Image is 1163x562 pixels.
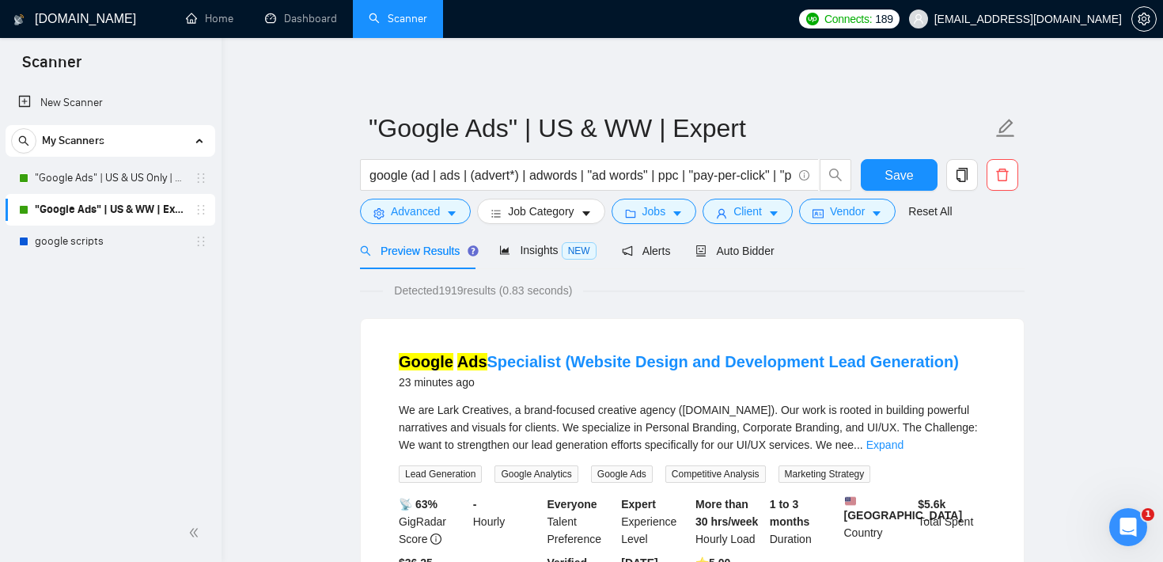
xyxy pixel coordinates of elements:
[369,165,792,185] input: Search Freelance Jobs...
[13,7,25,32] img: logo
[672,207,683,219] span: caret-down
[499,244,596,256] span: Insights
[195,203,207,216] span: holder
[399,353,959,370] a: Google AdsSpecialist (Website Design and Development Lead Generation)
[622,245,671,257] span: Alerts
[547,498,597,511] b: Everyone
[35,226,185,257] a: google scripts
[695,245,774,257] span: Auto Bidder
[799,199,896,224] button: idcardVendorcaret-down
[778,465,871,483] span: Marketing Strategy
[35,162,185,194] a: "Google Ads" | US & US Only | Expert
[820,159,851,191] button: search
[383,282,583,299] span: Detected 1919 results (0.83 seconds)
[908,203,952,220] a: Reset All
[824,10,872,28] span: Connects:
[360,245,371,256] span: search
[1131,6,1157,32] button: setting
[9,51,94,84] span: Scanner
[692,496,767,548] div: Hourly Load
[768,207,779,219] span: caret-down
[987,168,1017,182] span: delete
[430,534,441,545] span: info-circle
[391,203,440,220] span: Advanced
[42,125,104,157] span: My Scanners
[861,159,938,191] button: Save
[716,207,727,219] span: user
[854,439,863,451] span: ...
[625,207,636,219] span: folder
[35,194,185,226] a: "Google Ads" | US & WW | Expert
[621,498,656,511] b: Expert
[947,168,977,182] span: copy
[913,13,924,25] span: user
[581,207,592,219] span: caret-down
[733,203,762,220] span: Client
[265,12,337,25] a: dashboardDashboard
[399,498,438,511] b: 📡 63%
[544,496,619,548] div: Talent Preference
[813,207,824,219] span: idcard
[1131,13,1157,25] a: setting
[188,525,204,541] span: double-left
[844,496,963,522] b: [GEOGRAPHIC_DATA]
[6,87,215,119] li: New Scanner
[918,498,945,511] b: $ 5.6k
[695,245,707,256] span: robot
[987,159,1018,191] button: delete
[195,172,207,184] span: holder
[399,465,482,483] span: Lead Generation
[622,245,633,256] span: notification
[703,199,793,224] button: userClientcaret-down
[875,10,892,28] span: 189
[767,496,841,548] div: Duration
[399,401,986,454] div: We are Lark Creatives, a brand-focused creative agency (www.larkcreatives.com). Our work is roote...
[12,135,36,146] span: search
[186,12,233,25] a: homeHome
[491,207,502,219] span: bars
[399,404,978,451] span: We are Lark Creatives, a brand-focused creative agency ([DOMAIN_NAME]). Our work is rooted in bui...
[591,465,653,483] span: Google Ads
[499,245,510,256] span: area-chart
[1142,508,1154,521] span: 1
[799,170,809,180] span: info-circle
[562,242,597,260] span: NEW
[915,496,989,548] div: Total Spent
[6,125,215,257] li: My Scanners
[1132,13,1156,25] span: setting
[871,207,882,219] span: caret-down
[470,496,544,548] div: Hourly
[995,118,1016,139] span: edit
[446,207,457,219] span: caret-down
[841,496,915,548] div: Country
[770,498,810,528] b: 1 to 3 months
[360,199,471,224] button: settingAdvancedcaret-down
[508,203,574,220] span: Job Category
[195,235,207,248] span: holder
[1109,508,1147,546] iframe: Intercom live chat
[845,496,856,507] img: 🇺🇸
[18,87,203,119] a: New Scanner
[830,203,865,220] span: Vendor
[399,353,453,370] mark: Google
[612,199,697,224] button: folderJobscaret-down
[695,498,758,528] b: More than 30 hrs/week
[820,168,850,182] span: search
[477,199,604,224] button: barsJob Categorycaret-down
[494,465,578,483] span: Google Analytics
[642,203,666,220] span: Jobs
[360,245,474,257] span: Preview Results
[369,108,992,148] input: Scanner name...
[11,128,36,154] button: search
[373,207,385,219] span: setting
[466,244,480,258] div: Tooltip anchor
[885,165,913,185] span: Save
[665,465,766,483] span: Competitive Analysis
[457,353,487,370] mark: Ads
[473,498,477,511] b: -
[369,12,427,25] a: searchScanner
[396,496,470,548] div: GigRadar Score
[618,496,692,548] div: Experience Level
[399,373,959,392] div: 23 minutes ago
[806,13,819,25] img: upwork-logo.png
